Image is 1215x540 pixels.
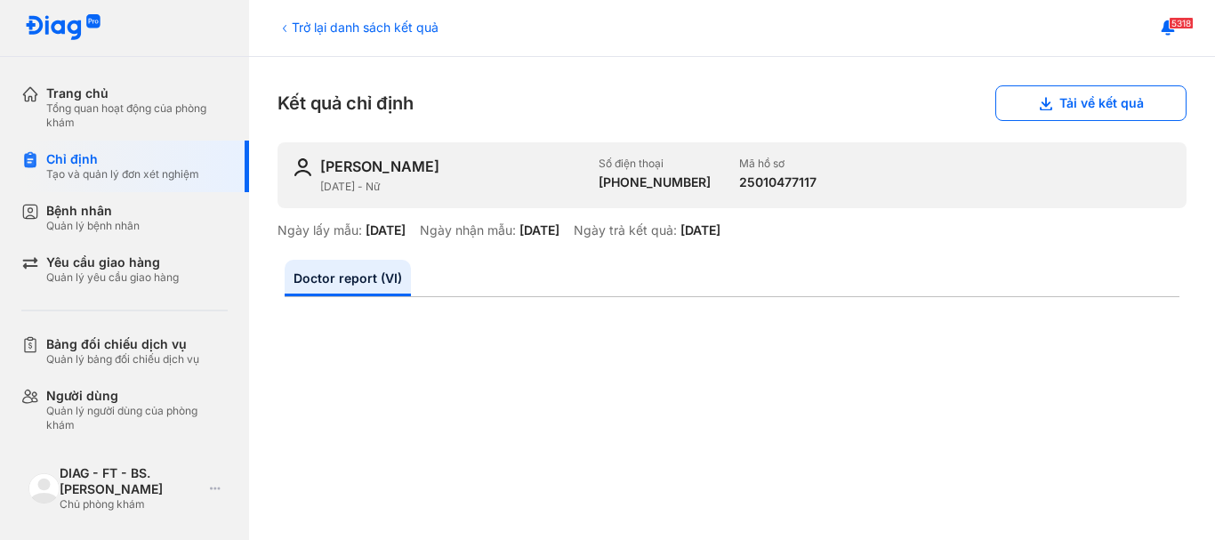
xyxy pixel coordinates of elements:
[420,222,516,238] div: Ngày nhận mẫu:
[574,222,677,238] div: Ngày trả kết quả:
[28,473,60,504] img: logo
[46,151,199,167] div: Chỉ định
[320,180,584,194] div: [DATE] - Nữ
[320,157,439,176] div: [PERSON_NAME]
[599,157,711,171] div: Số điện thoại
[46,388,228,404] div: Người dùng
[1169,17,1194,29] span: 5318
[46,167,199,181] div: Tạo và quản lý đơn xét nghiệm
[285,260,411,296] a: Doctor report (VI)
[46,404,228,432] div: Quản lý người dùng của phòng khám
[46,101,228,130] div: Tổng quan hoạt động của phòng khám
[599,174,711,190] div: [PHONE_NUMBER]
[46,85,228,101] div: Trang chủ
[366,222,406,238] div: [DATE]
[46,352,199,367] div: Quản lý bảng đối chiếu dịch vụ
[25,14,101,42] img: logo
[60,465,203,497] div: DIAG - FT - BS. [PERSON_NAME]
[739,157,817,171] div: Mã hồ sơ
[278,85,1187,121] div: Kết quả chỉ định
[292,157,313,178] img: user-icon
[519,222,559,238] div: [DATE]
[278,222,362,238] div: Ngày lấy mẫu:
[739,174,817,190] div: 25010477117
[995,85,1187,121] button: Tải về kết quả
[680,222,720,238] div: [DATE]
[46,270,179,285] div: Quản lý yêu cầu giao hàng
[60,497,203,512] div: Chủ phòng khám
[46,336,199,352] div: Bảng đối chiếu dịch vụ
[46,203,140,219] div: Bệnh nhân
[278,18,439,36] div: Trở lại danh sách kết quả
[46,254,179,270] div: Yêu cầu giao hàng
[46,219,140,233] div: Quản lý bệnh nhân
